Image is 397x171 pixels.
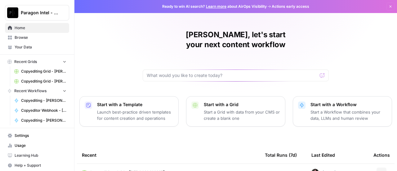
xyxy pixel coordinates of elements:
img: Paragon Intel - Copyediting Logo [7,7,18,18]
div: Recent [82,146,255,164]
p: Start with a Template [97,101,173,108]
span: Copyeditor Webhook - [PERSON_NAME] [21,108,66,113]
a: Usage [5,141,69,151]
span: Learning Hub [15,153,66,158]
button: Start with a TemplateLaunch best-practice driven templates for content creation and operations [79,96,179,127]
span: Help + Support [15,163,66,168]
span: Actions early access [272,4,309,9]
a: Settings [5,131,69,141]
p: Start with a Grid [204,101,280,108]
a: Copyediting - [PERSON_NAME] [11,115,69,125]
a: Learn more [206,4,226,9]
span: Copyediting Grid - [PERSON_NAME] [21,79,66,84]
div: Last Edited [311,146,335,164]
span: Settings [15,133,66,138]
button: Help + Support [5,160,69,170]
a: Learning Hub [5,151,69,160]
p: Start a Workflow that combines your data, LLMs and human review [310,109,387,121]
button: Start with a GridStart a Grid with data from your CMS or create a blank one [186,96,285,127]
a: Copyediting Grid - [PERSON_NAME] [11,76,69,86]
p: Start a Grid with data from your CMS or create a blank one [204,109,280,121]
button: Recent Grids [5,57,69,66]
span: Copyediting - [PERSON_NAME] [21,98,66,103]
span: Recent Grids [14,59,37,65]
p: Start with a Workflow [310,101,387,108]
div: Total Runs (7d) [265,146,297,164]
span: Your Data [15,44,66,50]
span: Copyediting - [PERSON_NAME] [21,118,66,123]
div: Actions [373,146,390,164]
input: What would you like to create today? [147,72,317,79]
button: Recent Workflows [5,86,69,96]
h1: [PERSON_NAME], let's start your next content workflow [143,30,329,50]
button: Start with a WorkflowStart a Workflow that combines your data, LLMs and human review [293,96,392,127]
span: Usage [15,143,66,148]
span: Ready to win AI search? about AirOps Visibility [162,4,267,9]
span: Home [15,25,66,31]
button: Workspace: Paragon Intel - Copyediting [5,5,69,20]
span: Recent Workflows [14,88,47,94]
a: Browse [5,33,69,43]
p: Launch best-practice driven templates for content creation and operations [97,109,173,121]
span: Paragon Intel - Copyediting [21,10,58,16]
a: Home [5,23,69,33]
span: Copyediting Grid - [PERSON_NAME] [21,69,66,74]
a: Copyediting - [PERSON_NAME] [11,96,69,106]
a: Your Data [5,42,69,52]
span: Browse [15,35,66,40]
a: Copyeditor Webhook - [PERSON_NAME] [11,106,69,115]
a: Copyediting Grid - [PERSON_NAME] [11,66,69,76]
